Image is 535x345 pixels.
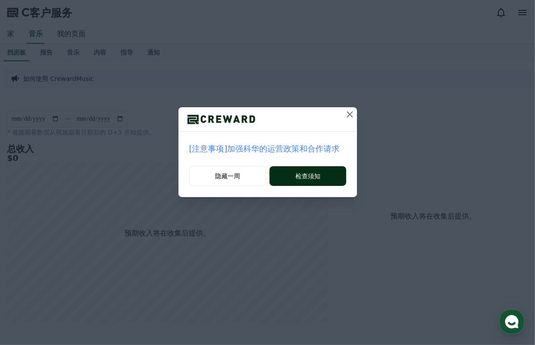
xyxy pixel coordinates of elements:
[178,113,264,126] img: 商标
[115,271,171,293] a: 设置
[270,166,346,186] button: 检查须知
[59,271,115,293] a: 消息
[28,284,33,291] span: 家
[82,285,92,292] span: 消息
[138,284,149,291] span: 设置
[189,166,266,186] button: 隐藏一周
[189,143,346,155] a: [注意事项]加强科华的运营政策和合作请求
[215,172,240,181] font: 隐藏一周
[3,271,59,293] a: 家
[295,172,320,181] font: 检查须知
